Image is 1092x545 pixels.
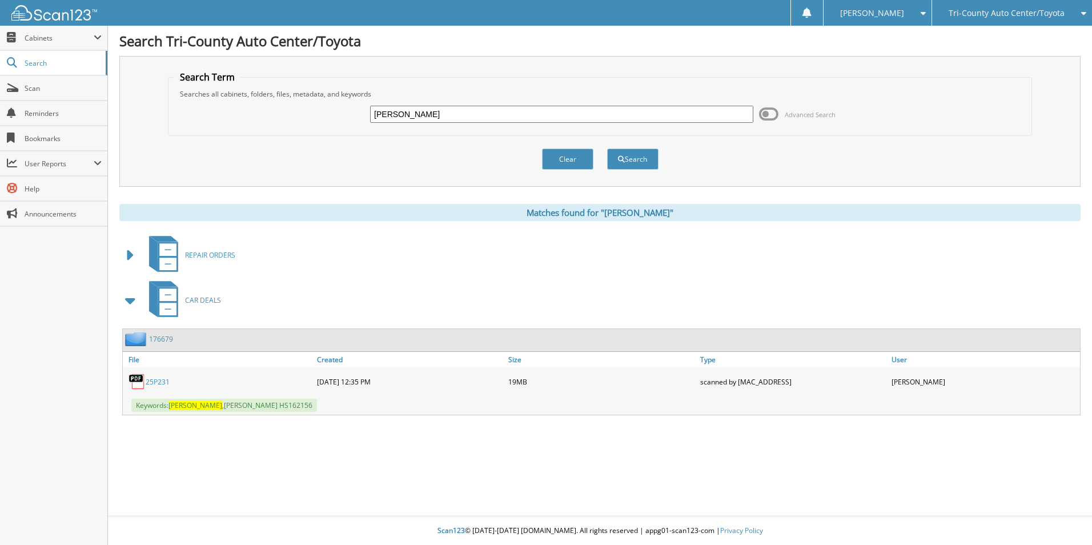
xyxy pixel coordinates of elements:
[25,33,94,43] span: Cabinets
[949,10,1065,17] span: Tri-County Auto Center/Toyota
[840,10,904,17] span: [PERSON_NAME]
[123,352,314,367] a: File
[125,332,149,346] img: folder2.png
[142,278,221,323] a: CAR DEALS
[25,83,102,93] span: Scan
[149,334,173,344] a: 176679
[119,31,1081,50] h1: Search Tri-County Auto Center/Toyota
[542,149,593,170] button: Clear
[314,370,505,393] div: [DATE] 12:35 PM
[505,352,697,367] a: Size
[25,134,102,143] span: Bookmarks
[174,71,240,83] legend: Search Term
[607,149,659,170] button: Search
[720,526,763,535] a: Privacy Policy
[11,5,97,21] img: scan123-logo-white.svg
[697,370,889,393] div: scanned by [MAC_ADDRESS]
[185,295,221,305] span: CAR DEALS
[25,159,94,169] span: User Reports
[185,250,235,260] span: REPAIR ORDERS
[697,352,889,367] a: Type
[131,399,317,412] span: Keywords: ,[PERSON_NAME] HS162156
[142,233,235,278] a: REPAIR ORDERS
[314,352,505,367] a: Created
[889,352,1080,367] a: User
[119,204,1081,221] div: Matches found for "[PERSON_NAME]"
[174,89,1026,99] div: Searches all cabinets, folders, files, metadata, and keywords
[129,373,146,390] img: PDF.png
[1035,490,1092,545] iframe: Chat Widget
[437,526,465,535] span: Scan123
[889,370,1080,393] div: [PERSON_NAME]
[146,377,170,387] a: 25P231
[168,400,222,410] span: [PERSON_NAME]
[25,109,102,118] span: Reminders
[25,209,102,219] span: Announcements
[25,58,100,68] span: Search
[108,517,1092,545] div: © [DATE]-[DATE] [DOMAIN_NAME]. All rights reserved | appg01-scan123-com |
[785,110,836,119] span: Advanced Search
[25,184,102,194] span: Help
[505,370,697,393] div: 19MB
